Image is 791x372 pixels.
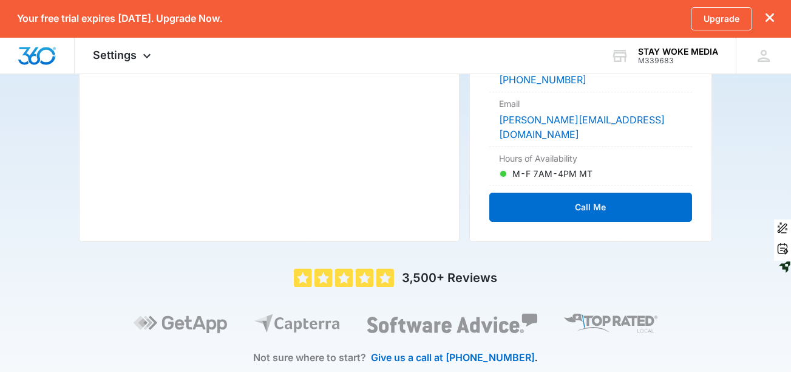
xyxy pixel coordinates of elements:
div: Hours of AvailabilityM-F 7AM-4PM MT [489,147,692,185]
p: 3,500+ Reviews [402,269,497,287]
img: Capterra [254,314,341,333]
div: account name [638,47,718,57]
div: Email[PERSON_NAME][EMAIL_ADDRESS][DOMAIN_NAME] [489,92,692,147]
dt: Hours of Availability [499,152,682,165]
img: Top Rated Local [564,314,657,333]
span: Settings [93,49,137,61]
button: dismiss this dialog [766,13,774,24]
p: Your free trial expires [DATE]. Upgrade Now. [17,13,222,24]
p: . [371,350,537,365]
p: Not sure where to start? [253,350,366,365]
div: account id [638,57,718,65]
div: Settings [75,38,172,74]
img: Software Advice [367,314,537,333]
a: Upgrade [691,7,752,30]
img: GetApp [134,314,227,333]
a: Give us a call at [PHONE_NUMBER] [371,351,535,363]
dt: Email [499,97,682,110]
button: Call Me [489,193,692,222]
a: [PERSON_NAME][EMAIL_ADDRESS][DOMAIN_NAME] [499,114,665,140]
p: M-F 7AM-4PM MT [512,167,592,180]
a: [PHONE_NUMBER] [499,74,586,86]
